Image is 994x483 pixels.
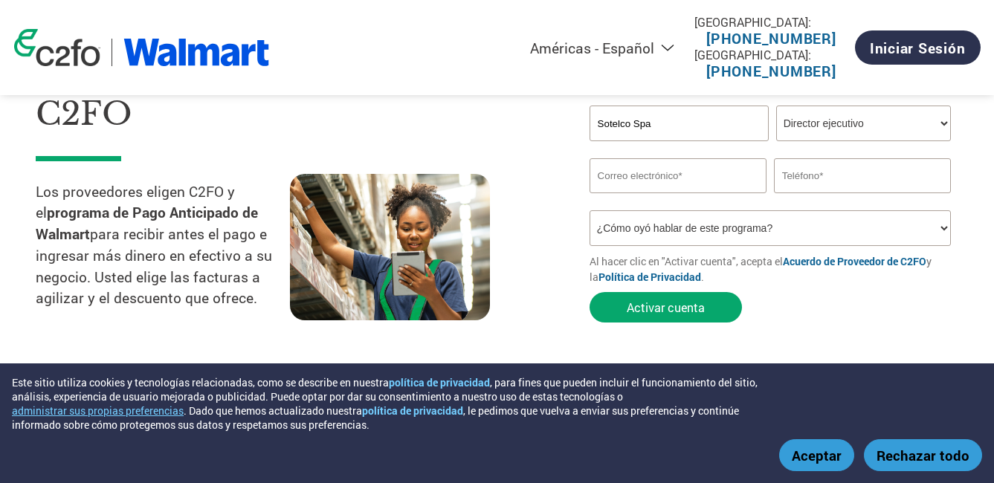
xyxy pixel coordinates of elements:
div: [GEOGRAPHIC_DATA]: [694,14,848,30]
a: Política de Privacidad [598,270,701,284]
input: Teléfono* [774,158,951,193]
input: Invalid Email format [590,158,767,193]
div: Inavlid Email Address [590,195,767,204]
p: Los proveedores eligen C2FO y el para recibir antes el pago e ingresar más dinero en efectivo a s... [36,181,290,310]
div: Invalid company name or company name is too long [590,143,951,152]
button: Activar cuenta [590,292,742,322]
a: política de privacidad [389,375,490,389]
div: Este sitio utiliza cookies y tecnologías relacionadas, como se describe en nuestra , para fines q... [12,375,789,432]
div: Inavlid Phone Number [774,195,951,204]
img: supply chain worker [290,174,490,320]
a: Acuerdo de Proveedor de C2FO [783,254,926,268]
button: Aceptar [779,439,854,471]
a: política de privacidad [362,403,463,418]
a: [PHONE_NUMBER] [706,29,836,48]
a: [PHONE_NUMBER] [706,62,836,80]
p: Al hacer clic en "Activar cuenta", acepta el y la . [590,253,958,285]
img: Walmart [123,39,270,66]
a: Iniciar sesión [855,30,981,65]
button: Rechazar todo [864,439,982,471]
img: c2fo logo [14,29,100,66]
button: administrar sus propias preferencias [12,403,184,418]
strong: programa de Pago Anticipado de Walmart [36,203,258,243]
input: Nombre de su compañía* [590,106,769,141]
select: Title/Role [776,106,951,141]
div: [GEOGRAPHIC_DATA]: [694,47,848,62]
